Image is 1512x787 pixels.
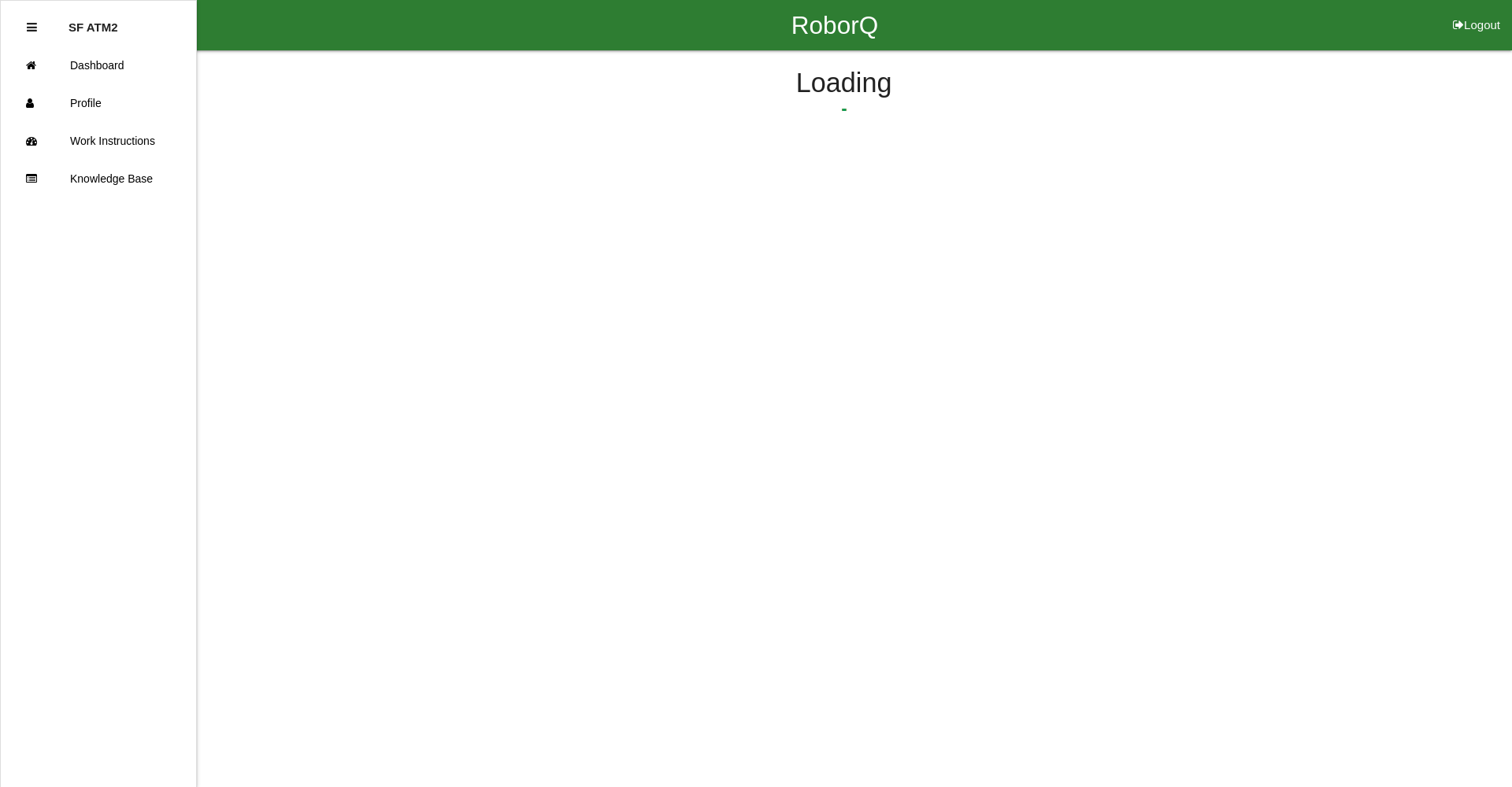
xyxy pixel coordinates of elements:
[236,68,1451,98] h4: Loading
[69,9,118,34] p: SF ATM2
[1,84,196,122] a: Profile
[1,46,196,84] a: Dashboard
[1,122,196,160] a: Work Instructions
[1,160,196,198] a: Knowledge Base
[27,9,37,46] div: Close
